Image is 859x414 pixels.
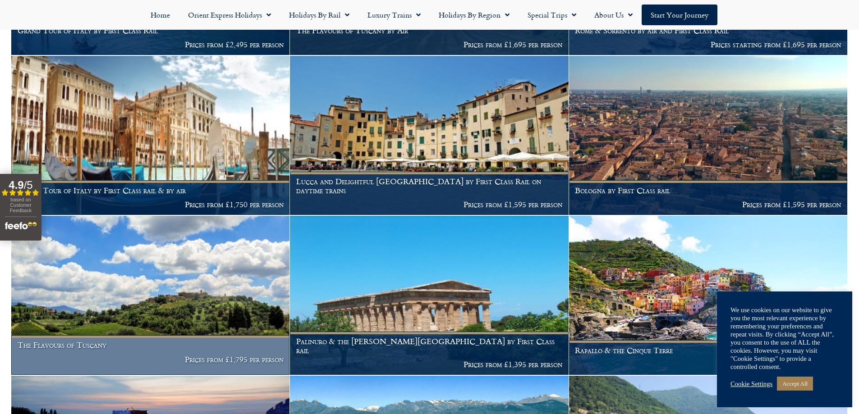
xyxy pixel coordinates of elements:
[569,216,847,375] img: Italy by rail - Cinque Terre
[296,200,562,209] p: Prices from £1,595 per person
[777,377,813,391] a: Accept All
[142,5,179,25] a: Home
[11,216,290,375] a: The Flavours of Tuscany Prices from £1,795 per person
[296,177,562,195] h1: Lucca and Delightful [GEOGRAPHIC_DATA] by First Class Rail on daytime trains
[358,5,430,25] a: Luxury Trains
[569,56,848,215] a: Bologna by First Class rail Prices from £1,595 per person
[296,337,562,355] h1: Palinuro & the [PERSON_NAME][GEOGRAPHIC_DATA] by First Class rail
[575,346,841,355] h1: Rapallo & the Cinque Terre
[18,186,284,195] h1: Grand Tour of Italy by First Class rail & by air
[430,5,519,25] a: Holidays by Region
[569,216,848,375] a: Rapallo & the Cinque Terre Prices From £1,695 per person
[290,56,569,215] a: Lucca and Delightful [GEOGRAPHIC_DATA] by First Class Rail on daytime trains Prices from £1,595 p...
[730,306,839,371] div: We use cookies on our website to give you the most relevant experience by remembering your prefer...
[18,40,284,49] p: Prices from £2,495 per person
[519,5,585,25] a: Special Trips
[296,40,562,49] p: Prices from £1,695 per person
[575,26,841,35] h1: Rome & Sorrento by air and First Class Rail
[179,5,280,25] a: Orient Express Holidays
[575,40,841,49] p: Prices starting from £1,695 per person
[18,355,284,364] p: Prices from £1,795 per person
[18,200,284,209] p: Prices from £1,750 per person
[296,26,562,35] h1: The Flavours of Tuscany by Air
[11,56,289,215] img: Thinking of a rail holiday to Venice
[18,341,284,350] h1: The Flavours of Tuscany
[575,186,841,195] h1: Bologna by First Class rail
[290,216,569,375] a: Palinuro & the [PERSON_NAME][GEOGRAPHIC_DATA] by First Class rail Prices from £1,395 per person
[585,5,642,25] a: About Us
[280,5,358,25] a: Holidays by Rail
[730,380,772,388] a: Cookie Settings
[575,200,841,209] p: Prices from £1,595 per person
[18,26,284,35] h1: Grand Tour of Italy by First Class Rail
[296,360,562,369] p: Prices from £1,395 per person
[575,360,841,369] p: Prices From £1,695 per person
[11,56,290,215] a: Grand Tour of Italy by First Class rail & by air Prices from £1,750 per person
[5,5,854,25] nav: Menu
[642,5,717,25] a: Start your Journey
